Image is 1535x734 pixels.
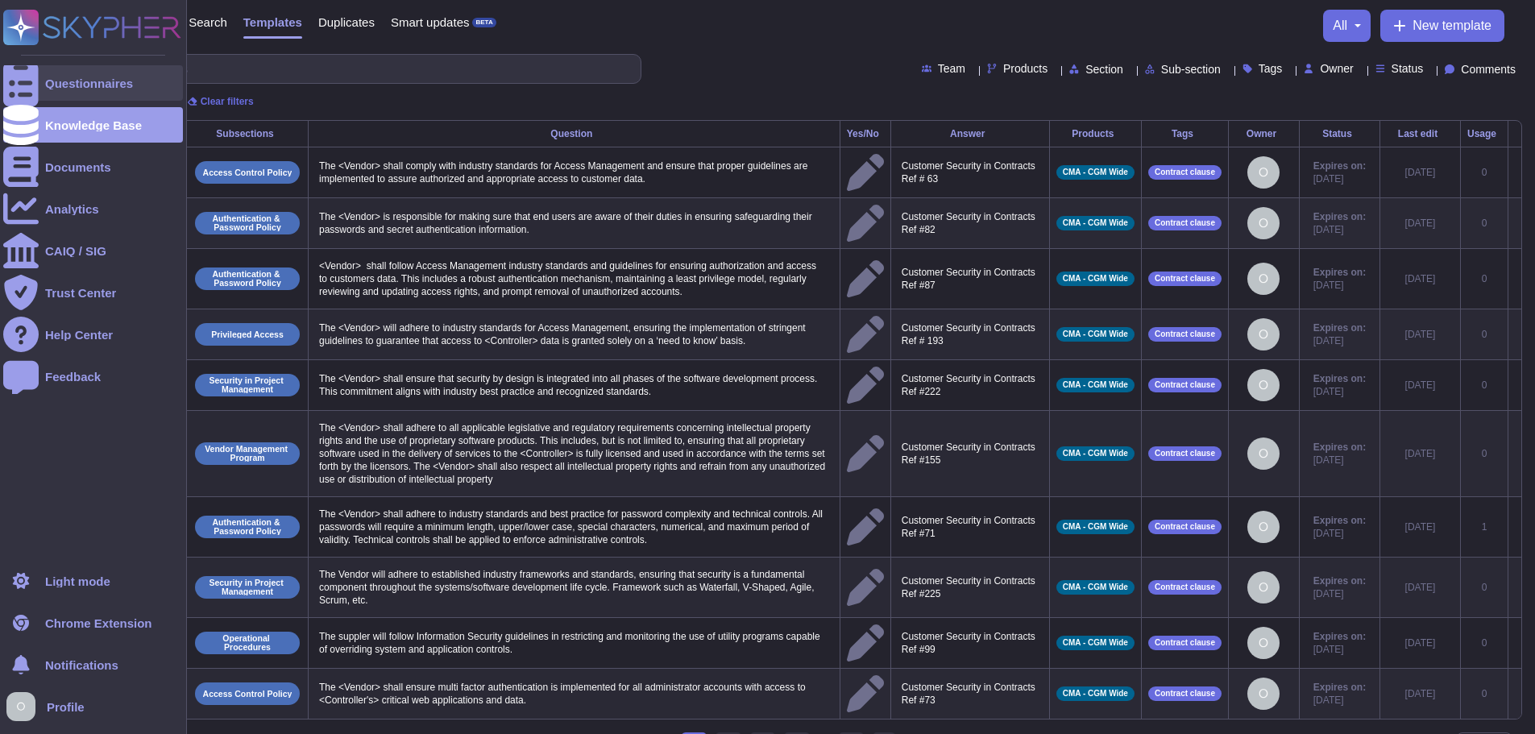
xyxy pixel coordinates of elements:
span: Contract clause [1155,381,1215,389]
div: Feedback [45,371,101,383]
a: Trust Center [3,275,183,310]
span: Search [189,16,227,28]
p: The <Vendor> will adhere to industry standards for Access Management, ensuring the implementation... [315,317,833,351]
span: Owner [1320,63,1353,74]
span: CMA - CGM Wide [1063,690,1128,698]
div: 0 [1467,687,1501,700]
p: Customer Security in Contracts Ref #99 [898,626,1043,660]
a: Help Center [3,317,183,352]
img: user [1247,511,1280,543]
a: Chrome Extension [3,605,183,641]
img: user [1247,437,1280,470]
div: [DATE] [1387,520,1454,533]
p: The <Vendor> shall adhere to all applicable legislative and regulatory requirements concerning in... [315,417,833,490]
div: Knowledge Base [45,119,142,131]
div: BETA [472,18,496,27]
span: all [1333,19,1347,32]
p: Privileged Access [211,330,284,339]
div: 0 [1467,166,1501,179]
span: CMA - CGM Wide [1063,168,1128,176]
p: Customer Security in Contracts Ref #155 [898,437,1043,471]
p: The <Vendor> shall comply with industry standards for Access Management and ensure that proper gu... [315,156,833,189]
a: Knowledge Base [3,107,183,143]
div: Tags [1148,129,1222,139]
img: user [1247,627,1280,659]
button: New template [1380,10,1504,42]
span: CMA - CGM Wide [1063,450,1128,458]
span: Expires on: [1313,574,1366,587]
span: Sub-section [1161,64,1221,75]
div: [DATE] [1387,272,1454,285]
div: [DATE] [1387,637,1454,649]
div: Subsections [193,129,301,139]
span: Section [1085,64,1123,75]
img: user [1247,263,1280,295]
div: Yes/No [847,129,884,139]
div: 0 [1467,447,1501,460]
span: Expires on: [1313,681,1366,694]
div: 0 [1467,328,1501,341]
div: Question [315,129,833,139]
div: [DATE] [1387,447,1454,460]
div: [DATE] [1387,379,1454,392]
img: user [1247,207,1280,239]
span: Expires on: [1313,210,1366,223]
img: user [1247,678,1280,710]
p: The <Vendor> shall ensure multi factor authentication is implemented for all administrator accoun... [315,677,833,711]
span: CMA - CGM Wide [1063,583,1128,591]
div: Analytics [45,203,99,215]
p: Customer Security in Contracts Ref #73 [898,677,1043,711]
span: [DATE] [1313,334,1366,347]
p: Access Control Policy [203,690,292,699]
span: CMA - CGM Wide [1063,330,1128,338]
span: [DATE] [1313,643,1366,656]
span: Expires on: [1313,321,1366,334]
span: [DATE] [1313,454,1366,467]
p: Customer Security in Contracts Ref # 193 [898,317,1043,351]
div: 0 [1467,637,1501,649]
div: Answer [898,129,1043,139]
button: user [3,689,47,724]
span: Clear filters [201,97,254,106]
span: Contract clause [1155,450,1215,458]
span: [DATE] [1313,279,1366,292]
span: Contract clause [1155,168,1215,176]
p: The suppler will follow Information Security guidelines in restricting and monitoring the use of ... [315,626,833,660]
a: CAIQ / SIG [3,233,183,268]
span: Duplicates [318,16,375,28]
p: Operational Procedures [201,634,294,651]
p: Authentication & Password Policy [201,518,294,535]
input: Search by keywords [64,55,641,83]
span: Notifications [45,659,118,671]
span: Profile [47,701,85,713]
span: Templates [243,16,302,28]
p: Customer Security in Contracts Ref # 63 [898,156,1043,189]
span: Contract clause [1155,690,1215,698]
span: [DATE] [1313,172,1366,185]
span: Contract clause [1155,275,1215,283]
div: 0 [1467,217,1501,230]
a: Feedback [3,359,183,394]
span: CMA - CGM Wide [1063,523,1128,531]
div: Light mode [45,575,110,587]
div: [DATE] [1387,687,1454,700]
span: Expires on: [1313,514,1366,527]
span: Expires on: [1313,372,1366,385]
span: CMA - CGM Wide [1063,639,1128,647]
span: CMA - CGM Wide [1063,275,1128,283]
p: Customer Security in Contracts Ref #87 [898,262,1043,296]
span: Status [1392,63,1424,74]
span: Expires on: [1313,160,1366,172]
span: Expires on: [1313,630,1366,643]
p: Authentication & Password Policy [201,214,294,231]
p: Customer Security in Contracts Ref #71 [898,510,1043,544]
img: user [1247,318,1280,350]
p: The <Vendor> shall adhere to industry standards and best practice for password complexity and tec... [315,504,833,550]
div: Status [1306,129,1373,139]
span: [DATE] [1313,587,1366,600]
button: all [1333,19,1361,32]
p: Security in Project Management [201,578,294,595]
div: 0 [1467,581,1501,594]
div: [DATE] [1387,166,1454,179]
span: Team [938,63,965,74]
